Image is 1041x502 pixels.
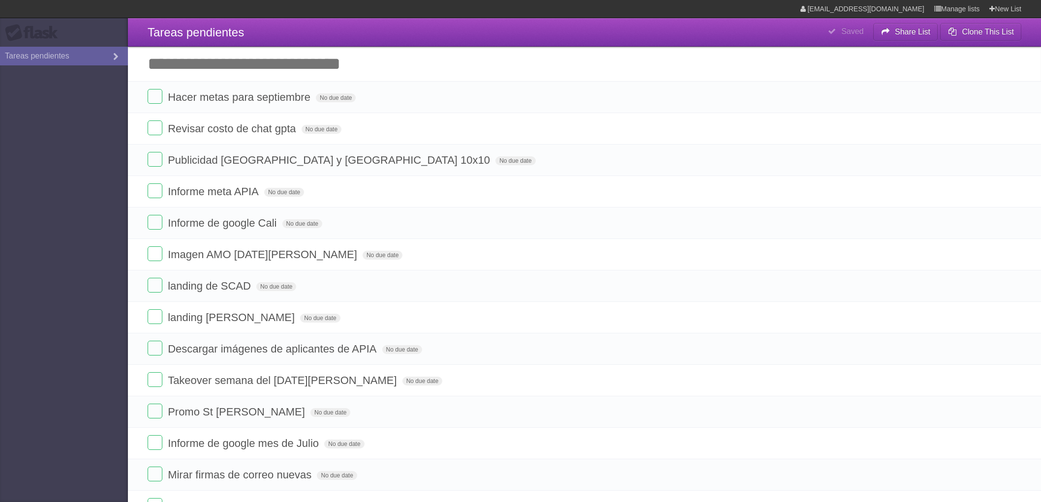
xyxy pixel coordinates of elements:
[168,122,298,135] span: Revisar costo de chat gpta
[168,91,313,103] span: Hacer metas para septiembre
[168,185,261,198] span: Informe meta APIA
[168,217,279,229] span: Informe de google Cali
[168,374,399,386] span: Takeover semana del [DATE][PERSON_NAME]
[382,345,422,354] span: No due date
[300,314,340,323] span: No due date
[310,408,350,417] span: No due date
[148,341,162,355] label: Done
[940,23,1021,41] button: Clone This List
[148,89,162,104] label: Done
[264,188,304,197] span: No due date
[168,280,253,292] span: landing de SCAD
[402,377,442,385] span: No due date
[168,469,314,481] span: Mirar firmas de correo nuevas
[148,372,162,387] label: Done
[148,215,162,230] label: Done
[148,467,162,481] label: Done
[324,440,364,448] span: No due date
[148,404,162,418] label: Done
[148,152,162,167] label: Done
[873,23,938,41] button: Share List
[495,156,535,165] span: No due date
[148,246,162,261] label: Done
[168,406,307,418] span: Promo St [PERSON_NAME]
[5,24,64,42] div: Flask
[363,251,402,260] span: No due date
[282,219,322,228] span: No due date
[302,125,341,134] span: No due date
[168,437,321,449] span: Informe de google mes de Julio
[316,93,356,102] span: No due date
[148,183,162,198] label: Done
[317,471,357,480] span: No due date
[168,248,360,261] span: Imagen AMO [DATE][PERSON_NAME]
[256,282,296,291] span: No due date
[962,28,1014,36] b: Clone This List
[168,311,297,324] span: landing [PERSON_NAME]
[148,120,162,135] label: Done
[148,26,244,39] span: Tareas pendientes
[148,278,162,293] label: Done
[168,154,492,166] span: Publicidad [GEOGRAPHIC_DATA] y [GEOGRAPHIC_DATA] 10x10
[895,28,930,36] b: Share List
[148,435,162,450] label: Done
[148,309,162,324] label: Done
[168,343,379,355] span: Descargar imágenes de aplicantes de APIA
[841,27,863,35] b: Saved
